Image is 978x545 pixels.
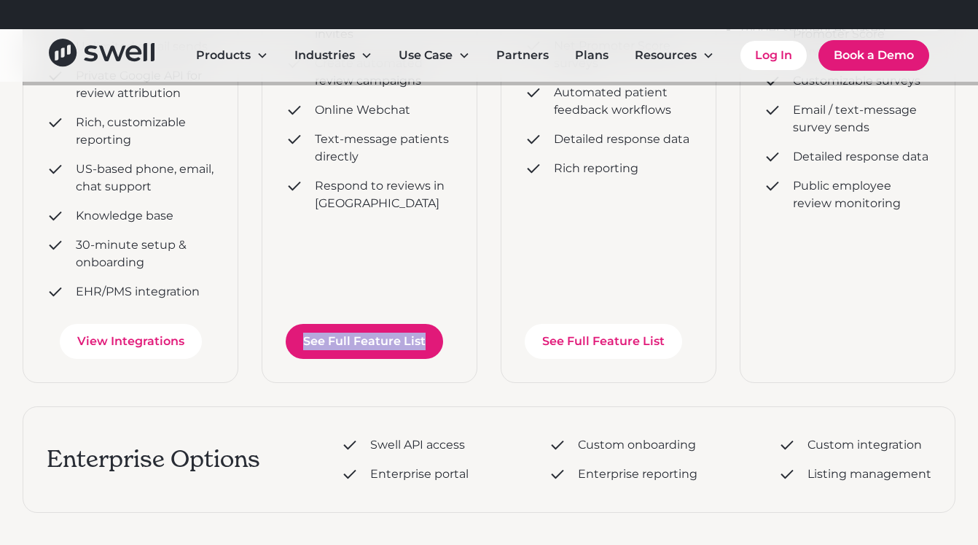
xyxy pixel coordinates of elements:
[76,236,214,271] div: 30-minute setup & onboarding
[793,177,931,212] div: Public employee review monitoring
[554,160,638,177] div: Rich reporting
[563,41,620,70] a: Plans
[184,41,280,70] div: Products
[370,465,469,483] div: Enterprise portal
[49,39,154,71] a: home
[387,41,482,70] div: Use Case
[76,114,214,149] div: Rich, customizable reporting
[315,101,410,119] div: Online Webchat
[399,47,453,64] div: Use Case
[578,436,696,454] div: Custom onboarding
[315,177,453,212] div: Respond to reviews in [GEOGRAPHIC_DATA]
[740,41,807,70] a: Log In
[818,40,929,71] a: Book a Demo
[554,84,692,119] div: Automated patient feedback workflows
[294,47,355,64] div: Industries
[286,324,443,359] a: See Full Feature List
[76,283,200,301] div: EHR/PMS integration
[47,444,260,475] h3: Enterprise Options
[793,148,928,166] div: Detailed response data
[554,131,689,148] div: Detailed response data
[623,41,726,70] div: Resources
[807,436,922,454] div: Custom integration
[635,47,697,64] div: Resources
[525,324,682,359] a: See Full Feature List
[283,41,384,70] div: Industries
[60,324,202,359] a: View Integrations
[578,465,697,483] div: Enterprise reporting
[76,161,214,196] div: US-based phone, email, chat support
[196,47,251,64] div: Products
[485,41,560,70] a: Partners
[76,207,173,225] div: Knowledge base
[807,465,931,483] div: Listing management
[370,436,465,454] div: Swell API access
[315,131,453,166] div: Text-message patients directly
[793,101,931,136] div: Email / text-message survey sends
